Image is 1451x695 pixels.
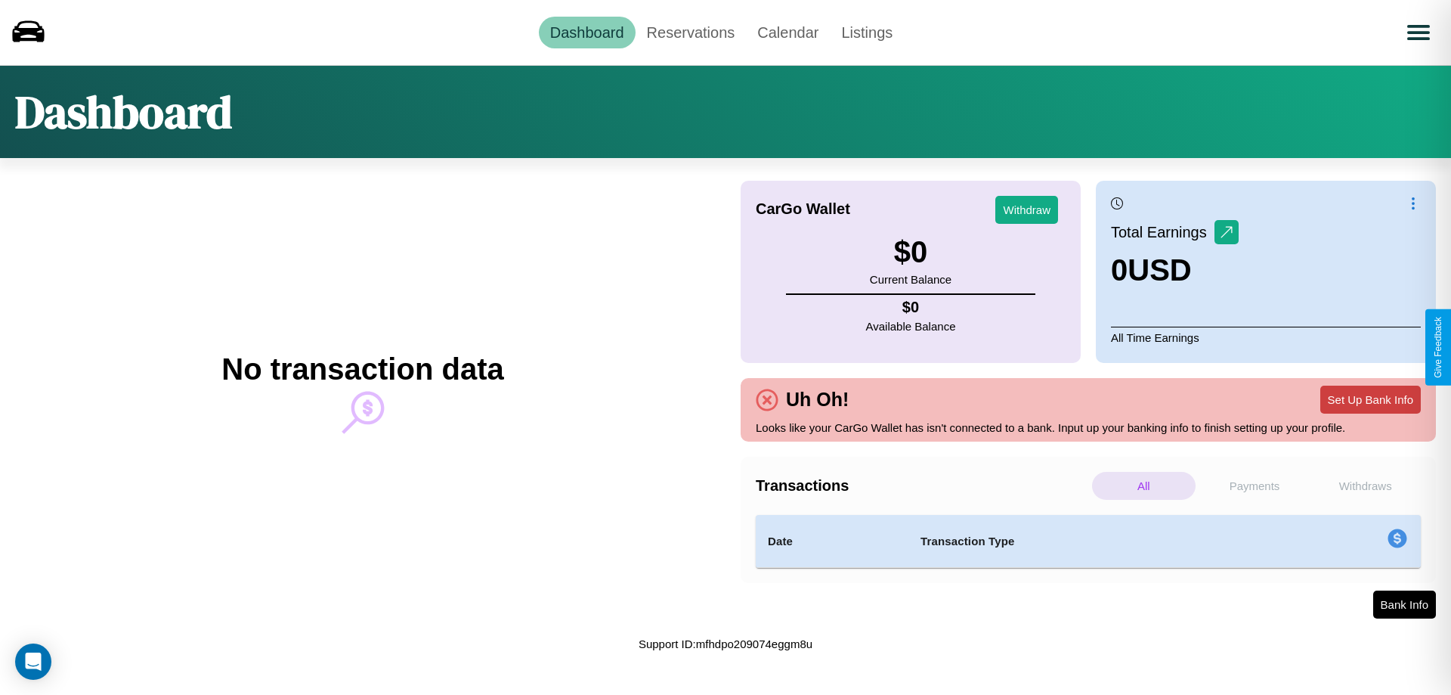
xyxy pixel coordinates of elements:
[995,196,1058,224] button: Withdraw
[1111,219,1214,246] p: Total Earnings
[756,417,1421,438] p: Looks like your CarGo Wallet has isn't connected to a bank. Input up your banking info to finish ...
[1433,317,1443,378] div: Give Feedback
[539,17,636,48] a: Dashboard
[830,17,904,48] a: Listings
[1111,253,1239,287] h3: 0 USD
[746,17,830,48] a: Calendar
[1313,472,1417,500] p: Withdraws
[1092,472,1196,500] p: All
[768,532,896,551] h4: Date
[639,634,812,654] p: Support ID: mfhdpo209074eggm8u
[756,200,850,218] h4: CarGo Wallet
[15,81,232,143] h1: Dashboard
[866,299,956,316] h4: $ 0
[866,316,956,337] p: Available Balance
[756,515,1421,568] table: simple table
[778,389,856,411] h4: Uh Oh!
[1111,327,1421,348] p: All Time Earnings
[221,352,503,386] h2: No transaction data
[756,477,1088,495] h4: Transactions
[15,644,51,680] div: Open Intercom Messenger
[636,17,747,48] a: Reservations
[870,235,951,269] h3: $ 0
[870,269,951,290] p: Current Balance
[1373,591,1436,619] button: Bank Info
[1397,11,1440,54] button: Open menu
[1320,386,1421,414] button: Set Up Bank Info
[1203,472,1307,500] p: Payments
[920,532,1264,551] h4: Transaction Type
